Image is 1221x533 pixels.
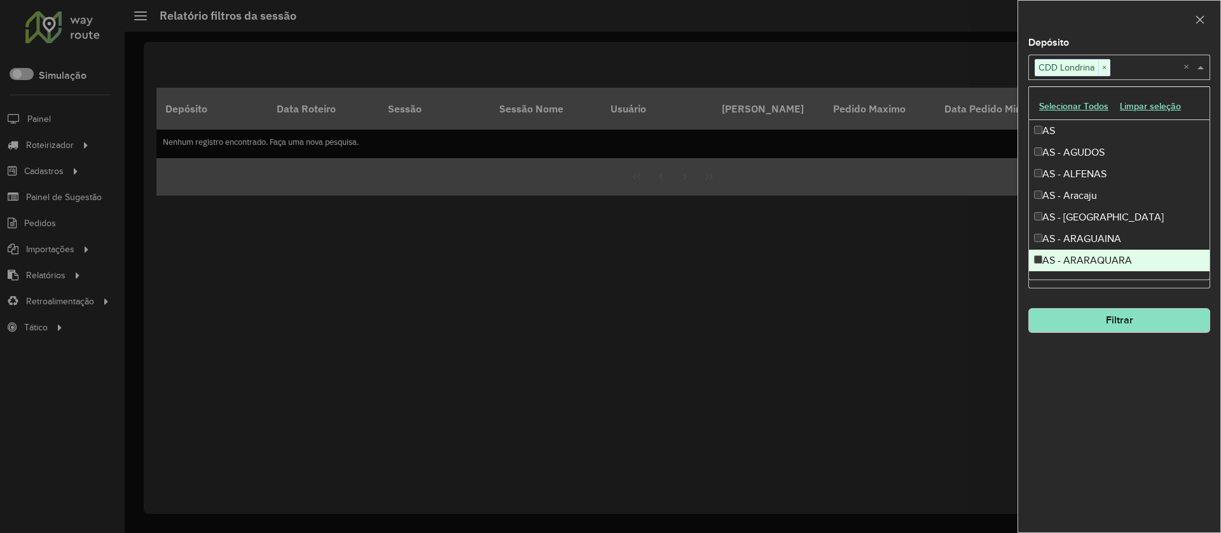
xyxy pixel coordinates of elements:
[1029,142,1210,163] div: AS - AGUDOS
[1028,308,1210,332] button: Filtrar
[1114,97,1187,116] button: Limpar seleção
[1028,35,1069,50] label: Depósito
[1033,97,1114,116] button: Selecionar Todos
[1029,271,1210,293] div: AS - AS Minas
[1035,60,1098,75] span: CDD Londrina
[1029,185,1210,206] div: AS - Aracaju
[1029,206,1210,228] div: AS - [GEOGRAPHIC_DATA]
[1098,60,1110,76] span: ×
[1029,250,1210,271] div: AS - ARARAQUARA
[1029,120,1210,142] div: AS
[1029,163,1210,185] div: AS - ALFENAS
[1183,60,1194,75] span: Clear all
[1028,86,1210,280] ng-dropdown-panel: Options list
[1029,228,1210,250] div: AS - ARAGUAINA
